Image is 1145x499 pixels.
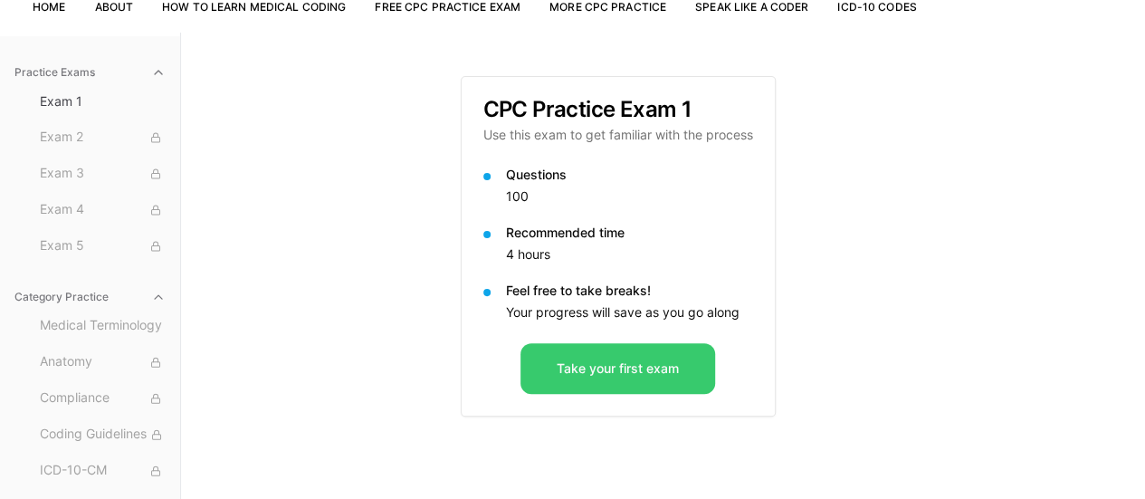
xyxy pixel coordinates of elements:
[506,282,753,300] p: Feel free to take breaks!
[506,245,753,264] p: 4 hours
[33,456,173,485] button: ICD-10-CM
[506,224,753,242] p: Recommended time
[506,166,753,184] p: Questions
[33,123,173,152] button: Exam 2
[33,159,173,188] button: Exam 3
[40,236,166,256] span: Exam 5
[33,312,173,341] button: Medical Terminology
[520,343,715,394] button: Take your first exam
[40,461,166,481] span: ICD-10-CM
[40,164,166,184] span: Exam 3
[33,232,173,261] button: Exam 5
[33,384,173,413] button: Compliance
[40,316,166,336] span: Medical Terminology
[40,200,166,220] span: Exam 4
[506,187,753,206] p: 100
[40,352,166,372] span: Anatomy
[33,420,173,449] button: Coding Guidelines
[40,128,166,148] span: Exam 2
[33,348,173,377] button: Anatomy
[33,196,173,225] button: Exam 4
[7,58,173,87] button: Practice Exams
[40,425,166,445] span: Coding Guidelines
[40,92,166,110] span: Exam 1
[483,126,753,144] p: Use this exam to get familiar with the process
[40,389,166,408] span: Compliance
[506,303,753,321] p: Your progress will save as you go along
[33,87,173,116] button: Exam 1
[483,99,753,120] h3: CPC Practice Exam 1
[7,283,173,312] button: Category Practice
